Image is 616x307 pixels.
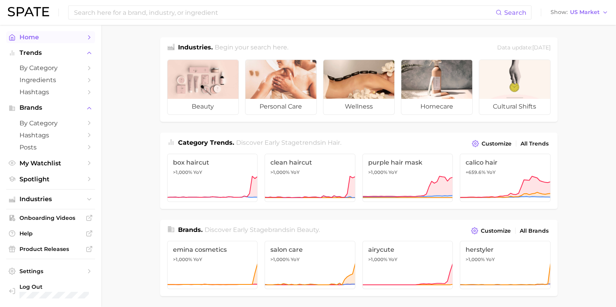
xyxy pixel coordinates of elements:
[368,159,447,166] span: purple hair mask
[19,175,82,183] span: Spotlight
[19,268,82,275] span: Settings
[504,9,526,16] span: Search
[6,141,95,153] a: Posts
[270,159,349,166] span: clean haircut
[291,256,300,263] span: YoY
[173,256,192,262] span: >1,000%
[479,60,551,115] a: cultural shifts
[19,230,82,237] span: Help
[178,43,213,53] h1: Industries.
[173,159,252,166] span: box haircut
[167,154,258,202] a: box haircut>1,000% YoY
[193,256,202,263] span: YoY
[19,214,82,221] span: Onboarding Videos
[178,139,234,146] span: Category Trends .
[297,226,319,233] span: beauty
[519,139,551,149] a: All Trends
[236,139,341,146] span: Discover Early Stage trends in .
[328,139,340,146] span: hair
[173,169,192,175] span: >1,000%
[470,138,513,149] button: Customize
[460,154,551,202] a: calico hair+659.6% YoY
[6,212,95,224] a: Onboarding Videos
[6,173,95,185] a: Spotlight
[205,226,320,233] span: Discover Early Stage brands in .
[6,102,95,114] button: Brands
[245,99,316,114] span: personal care
[481,228,511,234] span: Customize
[479,99,550,114] span: cultural shifts
[549,7,610,18] button: ShowUS Market
[6,129,95,141] a: Hashtags
[167,60,239,115] a: beauty
[6,74,95,86] a: Ingredients
[570,10,600,14] span: US Market
[265,154,355,202] a: clean haircut>1,000% YoY
[19,144,82,151] span: Posts
[270,169,289,175] span: >1,000%
[520,228,549,234] span: All Brands
[362,154,453,202] a: purple hair mask>1,000% YoY
[551,10,568,14] span: Show
[19,160,82,167] span: My Watchlist
[19,33,82,41] span: Home
[497,43,551,53] div: Data update: [DATE]
[193,169,202,175] span: YoY
[466,256,485,262] span: >1,000%
[6,265,95,277] a: Settings
[168,99,238,114] span: beauty
[6,157,95,169] a: My Watchlist
[486,256,495,263] span: YoY
[401,60,473,115] a: homecare
[19,196,82,203] span: Industries
[362,241,453,289] a: airycute>1,000% YoY
[6,62,95,74] a: by Category
[460,241,551,289] a: herstyler>1,000% YoY
[388,256,397,263] span: YoY
[388,169,397,175] span: YoY
[291,169,300,175] span: YoY
[19,76,82,84] span: Ingredients
[265,241,355,289] a: salon care>1,000% YoY
[518,226,551,236] a: All Brands
[6,228,95,239] a: Help
[19,88,82,96] span: Hashtags
[466,169,485,175] span: +659.6%
[6,47,95,59] button: Trends
[368,169,387,175] span: >1,000%
[167,241,258,289] a: emina cosmetics>1,000% YoY
[466,159,545,166] span: calico hair
[215,43,288,53] h2: Begin your search here.
[521,140,549,147] span: All Trends
[6,243,95,255] a: Product Releases
[323,99,394,114] span: wellness
[482,140,512,147] span: Customize
[73,6,496,19] input: Search here for a brand, industry, or ingredient
[19,49,82,56] span: Trends
[6,86,95,98] a: Hashtags
[401,99,472,114] span: homecare
[466,246,545,253] span: herstyler
[323,60,395,115] a: wellness
[368,246,447,253] span: airycute
[6,193,95,205] button: Industries
[6,31,95,43] a: Home
[469,225,512,236] button: Customize
[8,7,49,16] img: SPATE
[270,256,289,262] span: >1,000%
[245,60,317,115] a: personal care
[173,246,252,253] span: emina cosmetics
[6,117,95,129] a: by Category
[19,64,82,72] span: by Category
[19,283,99,290] span: Log Out
[19,132,82,139] span: Hashtags
[270,246,349,253] span: salon care
[19,104,82,111] span: Brands
[19,246,82,253] span: Product Releases
[6,281,95,301] a: Log out. Currently logged in with e-mail jverbitsky@skinceuticals.com.
[178,226,203,233] span: Brands .
[487,169,496,175] span: YoY
[19,119,82,127] span: by Category
[368,256,387,262] span: >1,000%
